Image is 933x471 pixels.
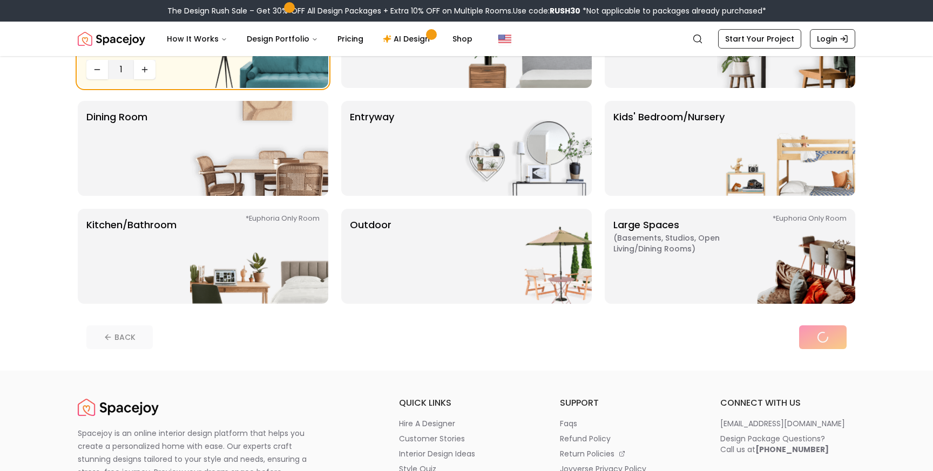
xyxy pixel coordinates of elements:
[399,418,455,429] p: hire a designer
[350,217,391,295] p: Outdoor
[78,22,855,56] nav: Global
[399,397,534,409] h6: quick links
[613,233,748,254] span: ( Basements, Studios, Open living/dining rooms )
[498,32,511,45] img: United States
[399,448,534,459] a: interior design ideas
[238,28,327,50] button: Design Portfolio
[580,5,766,16] span: *Not applicable to packages already purchased*
[560,448,614,459] p: return policies
[717,101,855,196] img: Kids' Bedroom/Nursery
[112,63,130,76] span: 1
[399,418,534,429] a: hire a designer
[560,418,695,429] a: faqs
[560,433,695,444] a: refund policy
[560,433,611,444] p: refund policy
[720,418,855,429] a: [EMAIL_ADDRESS][DOMAIN_NAME]
[560,418,577,429] p: faqs
[329,28,372,50] a: Pricing
[720,397,855,409] h6: connect with us
[454,209,592,304] img: Outdoor
[613,110,725,187] p: Kids' Bedroom/Nursery
[513,5,580,16] span: Use code:
[374,28,442,50] a: AI Design
[134,60,155,79] button: Increase quantity
[190,209,328,304] img: Kitchen/Bathroom *Euphoria Only
[350,110,394,187] p: entryway
[560,448,695,459] a: return policies
[613,217,748,295] p: Large Spaces
[86,110,147,187] p: Dining Room
[560,397,695,409] h6: support
[718,29,801,49] a: Start Your Project
[78,28,145,50] img: Spacejoy Logo
[86,60,108,79] button: Decrease quantity
[86,217,177,295] p: Kitchen/Bathroom
[158,28,236,50] button: How It Works
[399,448,475,459] p: interior design ideas
[755,444,829,455] b: [PHONE_NUMBER]
[78,397,159,418] img: Spacejoy Logo
[399,433,465,444] p: customer stories
[720,433,829,455] div: Design Package Questions? Call us at
[550,5,580,16] b: RUSH30
[167,5,766,16] div: The Design Rush Sale – Get 30% OFF All Design Packages + Extra 10% OFF on Multiple Rooms.
[190,101,328,196] img: Dining Room
[78,397,159,418] a: Spacejoy
[720,418,845,429] p: [EMAIL_ADDRESS][DOMAIN_NAME]
[78,28,145,50] a: Spacejoy
[399,433,534,444] a: customer stories
[158,28,481,50] nav: Main
[810,29,855,49] a: Login
[454,101,592,196] img: entryway
[444,28,481,50] a: Shop
[717,209,855,304] img: Large Spaces *Euphoria Only
[720,433,855,455] a: Design Package Questions?Call us at[PHONE_NUMBER]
